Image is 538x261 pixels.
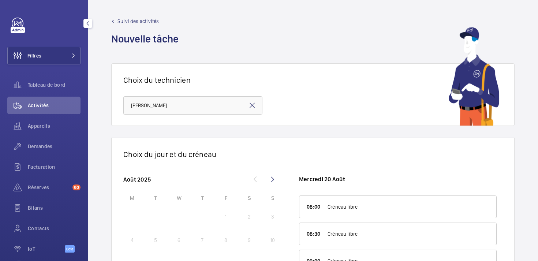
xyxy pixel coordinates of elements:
[270,236,275,244] p: 10
[307,230,328,238] p: 08:30
[28,122,81,130] span: Appareils
[328,230,489,238] p: Créneau libre
[123,96,262,115] input: Tapez le nom du technicien
[299,171,502,188] h6: Mercredi 20 Août
[28,143,81,150] span: Demandes
[123,150,502,159] h1: Choix du jour et du créneau
[72,184,81,190] span: 60
[131,236,134,244] p: 4
[194,195,211,201] p: T
[28,225,81,232] span: Contacts
[178,236,180,244] p: 6
[28,204,81,212] span: Bilans
[225,213,227,220] p: 1
[264,195,281,201] p: S
[28,81,81,89] span: Tableau de bord
[271,213,274,220] p: 3
[28,245,65,253] span: IoT
[248,213,251,220] p: 2
[328,203,489,210] p: Créneau libre
[111,32,183,46] h1: Nouvelle tâche
[123,75,191,85] h1: Choix du technicien
[170,195,188,201] p: W
[147,195,164,201] p: T
[27,52,41,59] span: Filtres
[307,203,328,210] p: 08:00
[123,176,151,183] p: août 2025
[117,18,159,25] span: Suivi des activités
[28,184,70,191] span: Réserves
[7,47,81,64] button: Filtres
[154,236,157,244] p: 5
[201,236,203,244] p: 7
[248,236,251,244] p: 9
[28,163,81,171] span: Facturation
[123,195,141,201] p: M
[217,195,235,201] p: F
[65,245,75,253] span: Beta
[448,27,500,126] img: mechanic using app
[240,195,258,201] p: S
[224,236,227,244] p: 8
[28,102,81,109] span: Activités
